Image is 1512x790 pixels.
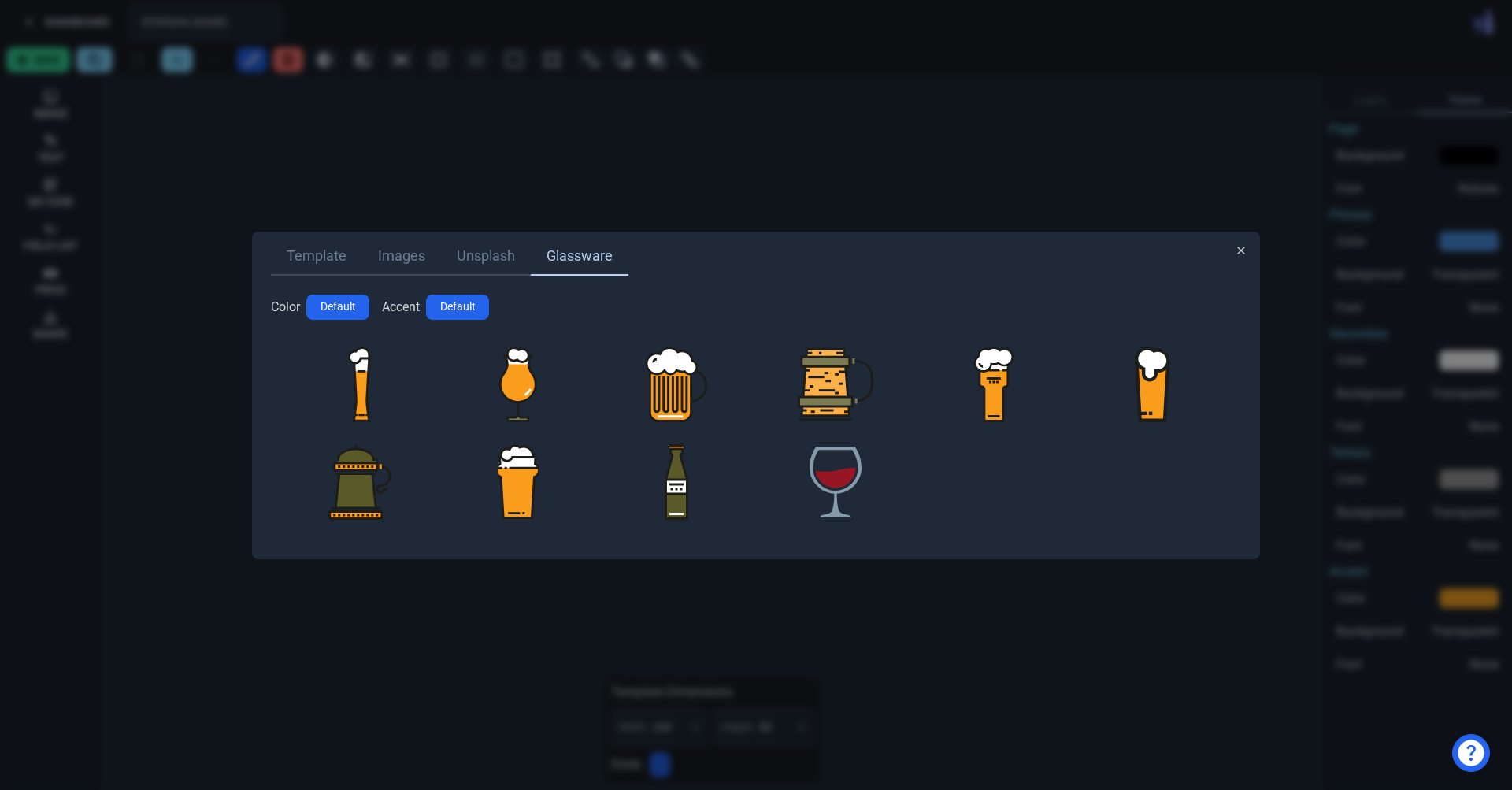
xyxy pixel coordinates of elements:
[271,238,362,276] a: Template
[382,298,420,317] label: Accent
[426,295,489,320] button: Default
[271,298,300,317] label: Color
[531,238,628,276] a: Glassware
[441,238,531,276] a: Unsplash
[306,295,369,320] button: Default
[362,238,441,276] a: Images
